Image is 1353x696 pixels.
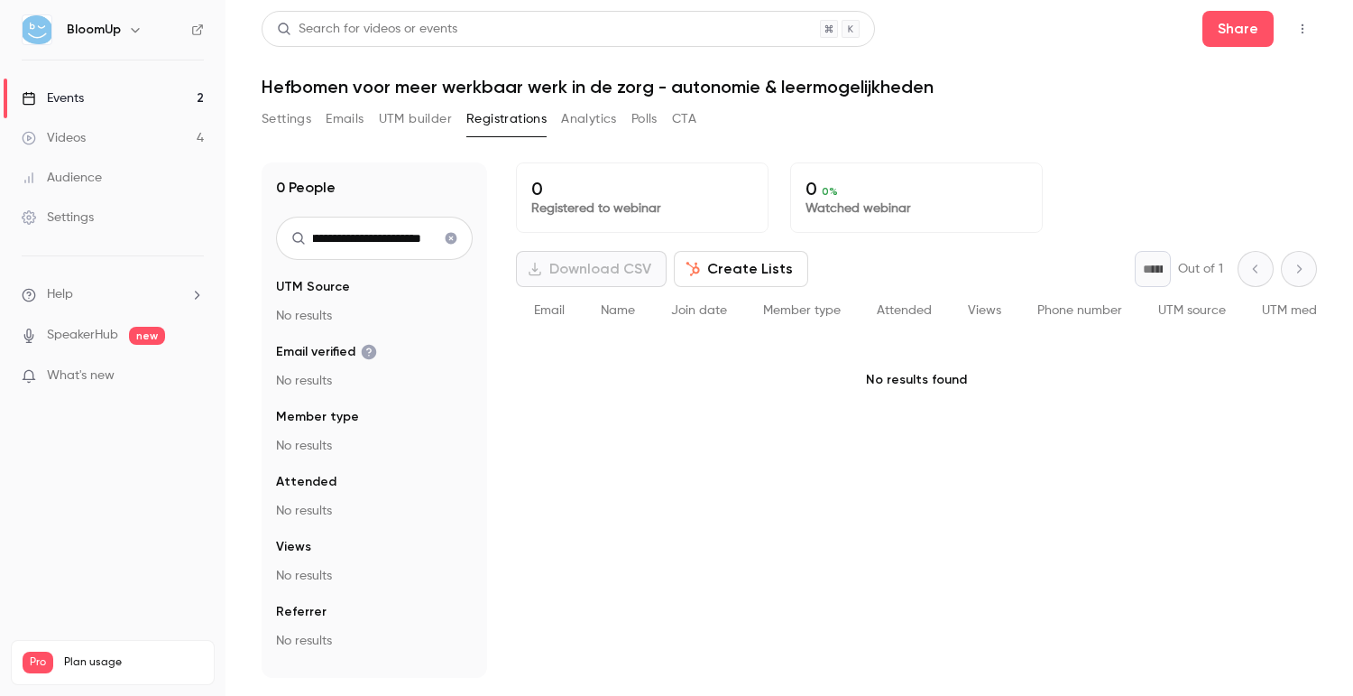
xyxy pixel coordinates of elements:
span: What's new [47,367,115,385]
button: Clear search [437,224,465,253]
iframe: Noticeable Trigger [182,368,204,385]
span: Email verified [276,343,377,361]
button: Settings [262,105,311,134]
p: Registered to webinar [531,200,753,218]
p: No results [276,372,473,390]
h6: BloomUp [67,21,121,39]
span: Plan usage [64,655,203,670]
p: 0 [531,178,753,200]
p: No results [276,502,473,520]
span: Views [276,538,311,556]
span: Name [601,304,635,317]
span: Attended [877,304,932,317]
span: new [129,327,165,345]
h1: Hefbomen voor meer werkbaar werk in de zorg - autonomie & leermogelijkheden [262,76,1317,97]
section: facet-groups [276,278,473,650]
div: Events [22,89,84,107]
button: UTM builder [379,105,452,134]
span: UTM source [1158,304,1226,317]
p: No results [276,632,473,650]
button: Analytics [561,105,617,134]
span: Join date [671,304,727,317]
span: Member type [763,304,841,317]
span: Views [968,304,1001,317]
img: BloomUp [23,15,51,44]
div: Settings [22,209,94,227]
p: Watched webinar [805,200,1027,218]
h1: 0 People [276,177,336,199]
span: Referrer [276,603,327,621]
button: Polls [631,105,658,134]
button: CTA [672,105,696,134]
div: Audience [22,169,102,187]
span: Attended [276,473,336,491]
li: help-dropdown-opener [22,285,204,304]
span: UTM medium [1262,304,1338,317]
div: Search for videos or events [277,20,457,39]
p: No results [276,307,473,325]
p: No results [276,567,473,585]
p: No results [276,437,473,455]
button: Share [1202,11,1274,47]
span: Phone number [1037,304,1122,317]
p: No results found [516,335,1317,425]
button: Create Lists [674,251,808,287]
a: SpeakerHub [47,326,118,345]
span: Email [534,304,565,317]
p: 0 [805,178,1027,200]
span: 0 % [822,185,838,198]
span: Help [47,285,73,304]
span: Pro [23,652,53,673]
p: Out of 1 [1178,260,1223,278]
button: Registrations [466,105,547,134]
button: Emails [326,105,364,134]
span: Member type [276,408,359,426]
div: Videos [22,129,86,147]
span: UTM Source [276,278,350,296]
